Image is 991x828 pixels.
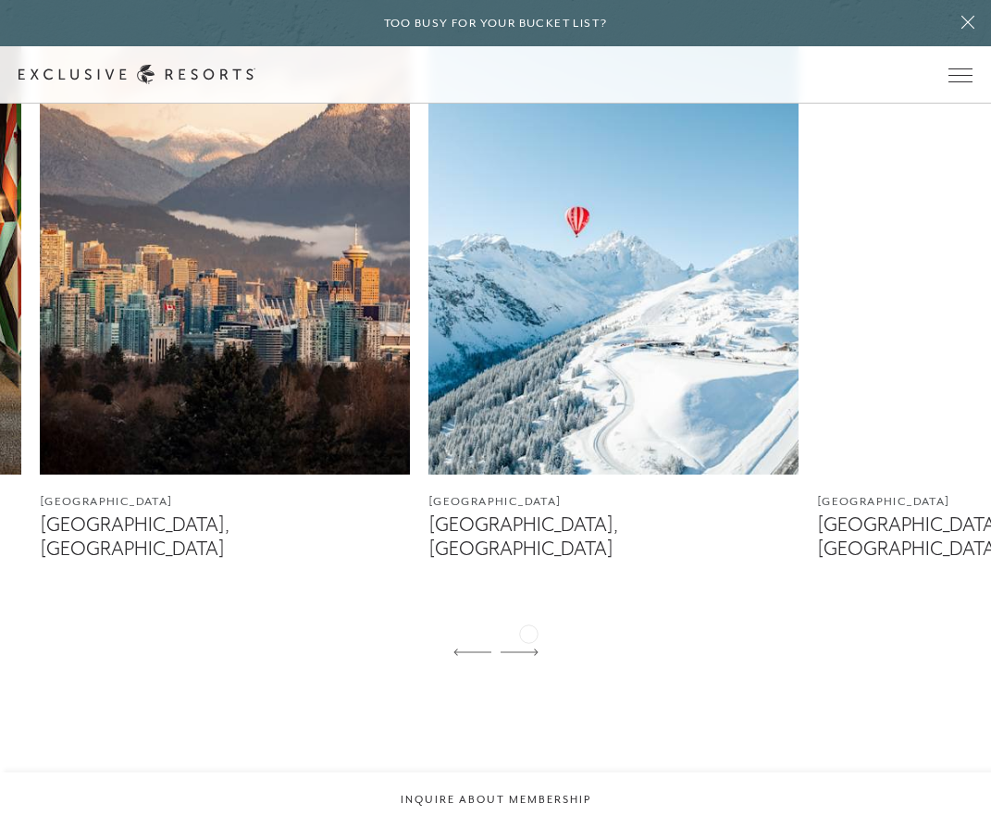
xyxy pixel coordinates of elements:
figcaption: [GEOGRAPHIC_DATA] [40,493,410,511]
h6: Too busy for your bucket list? [384,15,608,32]
button: Open navigation [948,68,972,81]
figcaption: [GEOGRAPHIC_DATA] [428,493,799,511]
figcaption: [GEOGRAPHIC_DATA], [GEOGRAPHIC_DATA] [40,513,410,560]
figcaption: [GEOGRAPHIC_DATA], [GEOGRAPHIC_DATA] [428,513,799,560]
a: [GEOGRAPHIC_DATA][GEOGRAPHIC_DATA], [GEOGRAPHIC_DATA] [40,12,410,561]
a: [GEOGRAPHIC_DATA][GEOGRAPHIC_DATA], [GEOGRAPHIC_DATA] [428,12,799,561]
